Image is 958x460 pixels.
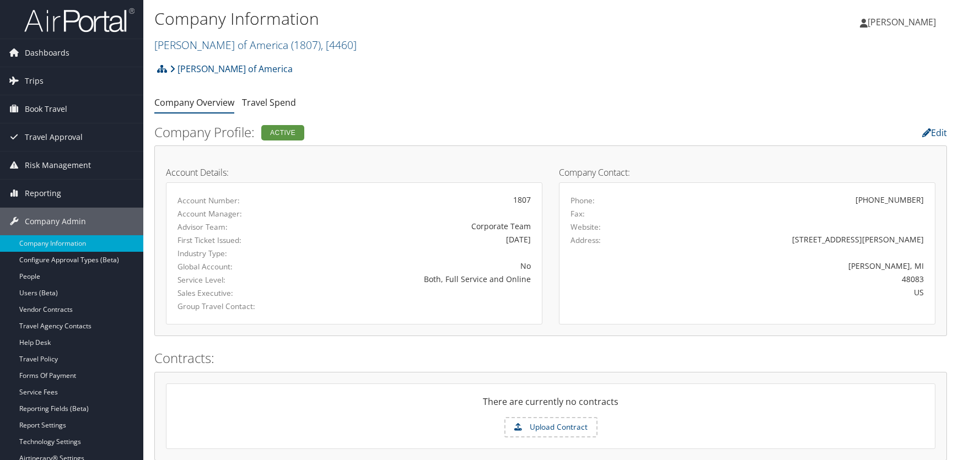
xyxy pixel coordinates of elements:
[154,7,683,30] h1: Company Information
[154,96,234,109] a: Company Overview
[559,168,935,177] h4: Company Contact:
[301,220,531,232] div: Corporate Team
[177,221,284,232] label: Advisor Team:
[242,96,296,109] a: Travel Spend
[663,273,924,285] div: 48083
[177,235,284,246] label: First Ticket Issued:
[25,180,61,207] span: Reporting
[166,168,542,177] h4: Account Details:
[177,261,284,272] label: Global Account:
[166,395,935,417] div: There are currently no contracts
[663,260,924,272] div: [PERSON_NAME], MI
[154,349,947,367] h2: Contracts:
[177,195,284,206] label: Account Number:
[291,37,321,52] span: ( 1807 )
[505,418,596,437] label: Upload Contract
[25,67,44,95] span: Trips
[663,234,924,245] div: [STREET_ADDRESS][PERSON_NAME]
[860,6,947,39] a: [PERSON_NAME]
[301,260,531,272] div: No
[571,208,585,219] label: Fax:
[25,95,67,123] span: Book Travel
[177,274,284,285] label: Service Level:
[154,37,357,52] a: [PERSON_NAME] of America
[301,194,531,205] div: 1807
[177,288,284,299] label: Sales Executive:
[170,58,293,80] a: [PERSON_NAME] of America
[301,273,531,285] div: Both, Full Service and Online
[571,195,595,206] label: Phone:
[261,125,304,140] div: Active
[25,151,91,179] span: Risk Management
[301,234,531,245] div: [DATE]
[571,221,601,232] label: Website:
[177,248,284,259] label: Industry Type:
[571,235,601,246] label: Address:
[663,286,924,298] div: US
[177,301,284,312] label: Group Travel Contact:
[855,194,924,205] div: [PHONE_NUMBER]
[922,127,947,139] a: Edit
[25,208,86,235] span: Company Admin
[24,7,134,33] img: airportal-logo.png
[177,208,284,219] label: Account Manager:
[321,37,357,52] span: , [ 4460 ]
[25,39,69,67] span: Dashboards
[25,123,83,151] span: Travel Approval
[868,16,936,28] span: [PERSON_NAME]
[154,123,677,142] h2: Company Profile:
